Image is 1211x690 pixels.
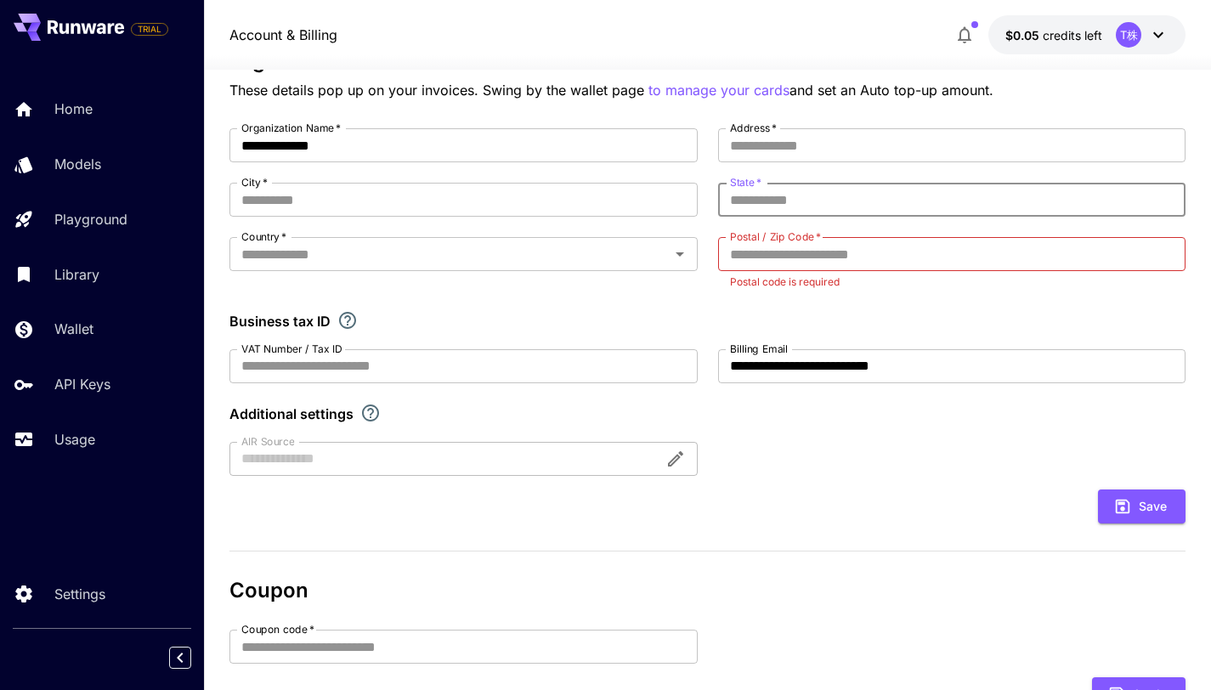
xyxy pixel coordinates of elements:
[1005,28,1043,42] span: $0.05
[241,342,342,356] label: VAT Number / Tax ID
[54,374,110,394] p: API Keys
[229,25,337,45] a: Account & Billing
[132,23,167,36] span: TRIAL
[360,403,381,423] svg: Explore additional customization settings
[241,622,314,636] label: Coupon code
[648,80,789,101] button: to manage your cards
[54,209,127,229] p: Playground
[730,121,777,135] label: Address
[229,404,354,424] p: Additional settings
[789,82,993,99] span: and set an Auto top-up amount.
[730,229,821,244] label: Postal / Zip Code
[988,15,1186,54] button: $0.05T株
[668,242,692,266] button: Open
[229,579,1186,602] h3: Coupon
[730,274,1174,291] p: Postal code is required
[54,264,99,285] p: Library
[241,229,286,244] label: Country
[730,342,788,356] label: Billing Email
[241,434,294,449] label: AIR Source
[131,19,168,39] span: Add your payment card to enable full platform functionality.
[54,319,93,339] p: Wallet
[169,647,191,669] button: Collapse sidebar
[229,25,337,45] nav: breadcrumb
[54,429,95,450] p: Usage
[54,584,105,604] p: Settings
[241,175,268,189] label: City
[182,642,204,673] div: Collapse sidebar
[1043,28,1102,42] span: credits left
[1098,489,1186,524] button: Save
[229,82,648,99] span: These details pop up on your invoices. Swing by the wallet page
[54,99,93,119] p: Home
[1116,22,1141,48] div: T株
[229,311,331,331] p: Business tax ID
[337,310,358,331] svg: If you are a business tax registrant, please enter your business tax ID here.
[1005,26,1102,44] div: $0.05
[730,175,761,189] label: State
[54,154,101,174] p: Models
[241,121,341,135] label: Organization Name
